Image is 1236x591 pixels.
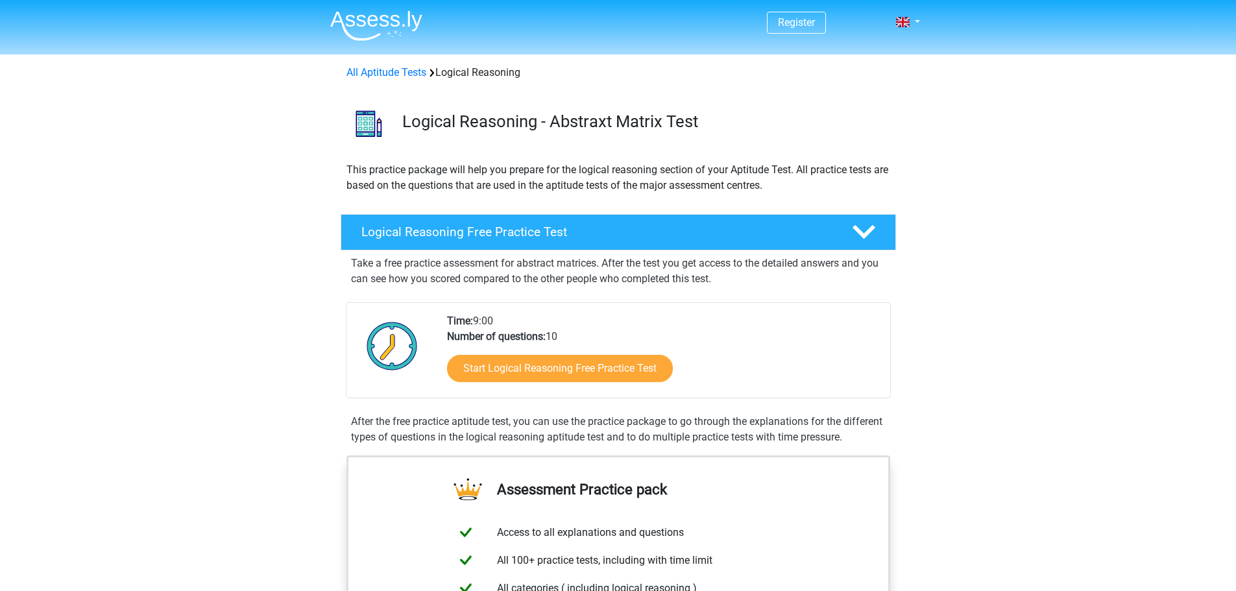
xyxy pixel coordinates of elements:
p: This practice package will help you prepare for the logical reasoning section of your Aptitude Te... [346,162,890,193]
b: Number of questions: [447,330,546,343]
a: Start Logical Reasoning Free Practice Test [447,355,673,382]
h4: Logical Reasoning Free Practice Test [361,224,831,239]
a: All Aptitude Tests [346,66,426,78]
a: Register [778,16,815,29]
img: Clock [359,313,425,378]
b: Time: [447,315,473,327]
div: Logical Reasoning [341,65,895,80]
a: Logical Reasoning Free Practice Test [335,214,901,250]
p: Take a free practice assessment for abstract matrices. After the test you get access to the detai... [351,256,886,287]
div: 9:00 10 [437,313,890,398]
img: Assessly [330,10,422,41]
div: After the free practice aptitude test, you can use the practice package to go through the explana... [346,414,891,445]
img: logical reasoning [341,96,396,151]
h3: Logical Reasoning - Abstraxt Matrix Test [402,112,886,132]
